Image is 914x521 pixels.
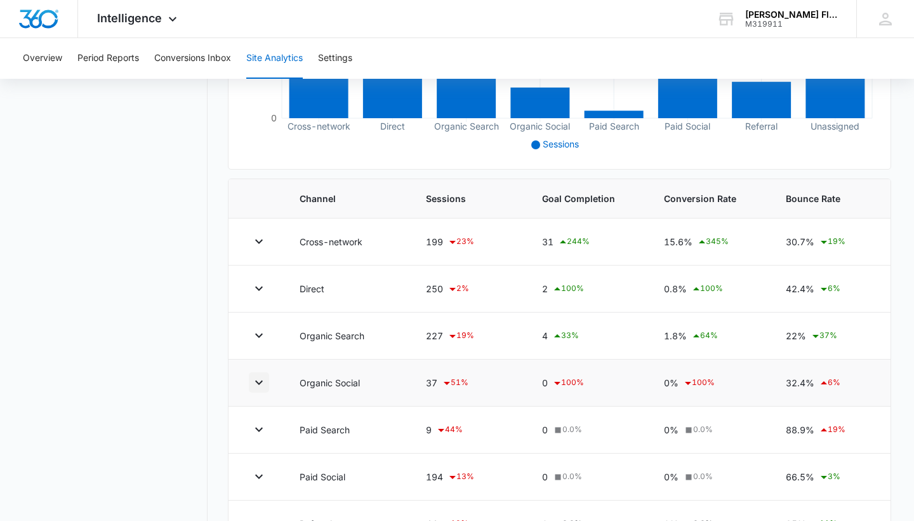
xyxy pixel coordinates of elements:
[697,234,729,250] div: 345 %
[284,266,411,313] td: Direct
[683,376,715,391] div: 100 %
[249,419,269,440] button: Toggle Row Expanded
[552,424,582,435] div: 0.0 %
[664,281,755,297] div: 0.8%
[542,192,633,205] span: Goal Completion
[811,121,859,132] tspan: Unassigned
[542,234,633,250] div: 31
[786,376,870,391] div: 32.4%
[542,281,633,297] div: 2
[552,281,584,297] div: 100 %
[426,328,512,344] div: 227
[249,231,269,252] button: Toggle Row Expanded
[284,360,411,407] td: Organic Social
[786,281,870,297] div: 42.4%
[436,423,463,438] div: 44 %
[510,121,570,132] tspan: Organic Social
[284,454,411,501] td: Paid Social
[249,466,269,487] button: Toggle Row Expanded
[665,121,710,132] tspan: Paid Social
[819,376,840,391] div: 6 %
[691,281,723,297] div: 100 %
[284,219,411,266] td: Cross-network
[426,376,512,391] div: 37
[552,328,579,344] div: 33 %
[284,407,411,454] td: Paid Search
[246,38,303,79] button: Site Analytics
[552,471,582,482] div: 0.0 %
[442,376,468,391] div: 51 %
[447,234,474,250] div: 23 %
[819,281,840,297] div: 6 %
[664,192,755,205] span: Conversion Rate
[543,139,579,149] span: Sessions
[745,121,778,132] tspan: Referral
[786,192,870,205] span: Bounce Rate
[811,328,837,344] div: 37 %
[552,376,584,391] div: 100 %
[380,121,405,132] tspan: Direct
[447,281,469,297] div: 2 %
[249,325,269,346] button: Toggle Row Expanded
[249,372,269,393] button: Toggle Row Expanded
[819,470,840,485] div: 3 %
[97,11,162,25] span: Intelligence
[426,234,512,250] div: 199
[683,424,713,435] div: 0.0 %
[288,121,350,132] tspan: Cross-network
[745,10,838,20] div: account name
[664,376,755,391] div: 0%
[426,470,512,485] div: 194
[786,470,870,485] div: 66.5%
[426,192,512,205] span: Sessions
[434,121,499,132] tspan: Organic Search
[664,423,755,436] div: 0%
[271,112,277,123] tspan: 0
[745,20,838,29] div: account id
[664,328,755,344] div: 1.8%
[300,192,395,205] span: Channel
[542,328,633,344] div: 4
[154,38,231,79] button: Conversions Inbox
[683,471,713,482] div: 0.0 %
[786,234,870,250] div: 30.7%
[558,234,590,250] div: 244 %
[786,328,870,344] div: 22%
[23,38,62,79] button: Overview
[318,38,352,79] button: Settings
[426,281,512,297] div: 250
[664,234,755,250] div: 15.6%
[664,470,755,484] div: 0%
[589,121,639,132] tspan: Paid Search
[284,313,411,360] td: Organic Search
[786,423,870,438] div: 88.9%
[819,423,845,438] div: 19 %
[426,423,512,438] div: 9
[542,423,633,436] div: 0
[542,376,633,391] div: 0
[447,470,474,485] div: 13 %
[819,234,845,250] div: 19 %
[77,38,139,79] button: Period Reports
[447,328,474,344] div: 19 %
[249,278,269,299] button: Toggle Row Expanded
[542,470,633,484] div: 0
[691,328,718,344] div: 64 %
